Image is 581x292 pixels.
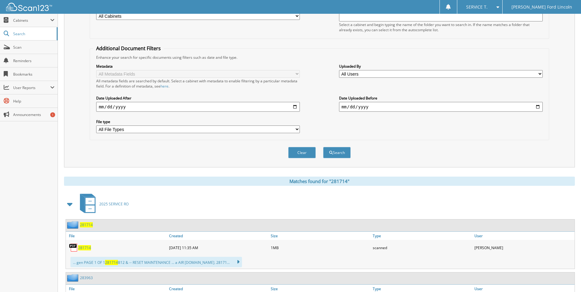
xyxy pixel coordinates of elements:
a: Size [269,232,371,240]
div: 1 [50,112,55,117]
span: Scan [13,45,55,50]
div: ... gen PAGE 1 OF 1 B12 & -- RESET MAINTENANCE ... a AIR [DOMAIN_NAME]. 28171... [70,257,242,267]
div: 1MB [269,241,371,254]
span: Help [13,99,55,104]
input: start [96,102,300,112]
img: folder2.png [67,274,80,282]
input: end [339,102,543,112]
span: Bookmarks [13,72,55,77]
a: 283963 [80,275,93,280]
span: 281714 [105,260,118,265]
span: [PERSON_NAME] Ford Lincoln [511,5,572,9]
span: SERVICE T. [466,5,488,9]
a: 281714 [80,222,93,227]
a: 281714 [78,245,91,250]
div: All metadata fields are searched by default. Select a cabinet with metadata to enable filtering b... [96,78,300,89]
div: scanned [371,241,473,254]
div: Matches found for "281714" [64,177,575,186]
label: Date Uploaded After [96,95,300,101]
a: 2025 SERVICE RO [76,192,129,216]
a: User [473,232,575,240]
div: Enhance your search for specific documents using filters such as date and file type. [93,55,545,60]
span: Search [13,31,54,36]
a: File [66,232,168,240]
a: Created [168,232,269,240]
img: scan123-logo-white.svg [6,3,52,11]
button: Search [323,147,351,158]
span: Announcements [13,112,55,117]
span: Cabinets [13,18,50,23]
div: [PERSON_NAME] [473,241,575,254]
legend: Additional Document Filters [93,45,164,52]
div: [DATE] 11:35 AM [168,241,269,254]
img: PDF.png [69,243,78,252]
div: Select a cabinet and begin typing the name of the folder you want to search in. If the name match... [339,22,543,32]
button: Clear [288,147,316,158]
span: Reminders [13,58,55,63]
label: Uploaded By [339,64,543,69]
label: Metadata [96,64,300,69]
img: folder2.png [67,221,80,229]
a: Type [371,232,473,240]
span: User Reports [13,85,50,90]
a: here [160,84,168,89]
label: Date Uploaded Before [339,95,543,101]
span: 2025 SERVICE RO [99,201,129,207]
label: File type [96,119,300,124]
